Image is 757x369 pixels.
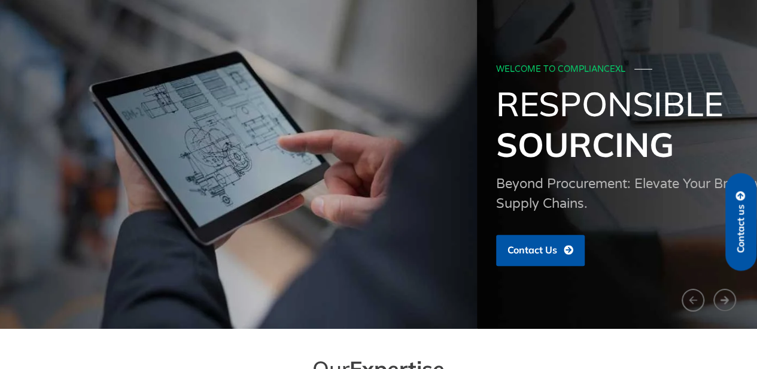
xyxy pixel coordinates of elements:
a: Contact us [725,173,756,271]
span: Sourcing [496,123,674,165]
a: Contact Us [496,235,585,266]
span: Contact us [735,204,746,253]
span: ─── [634,64,652,74]
span: Contact Us [507,245,557,256]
